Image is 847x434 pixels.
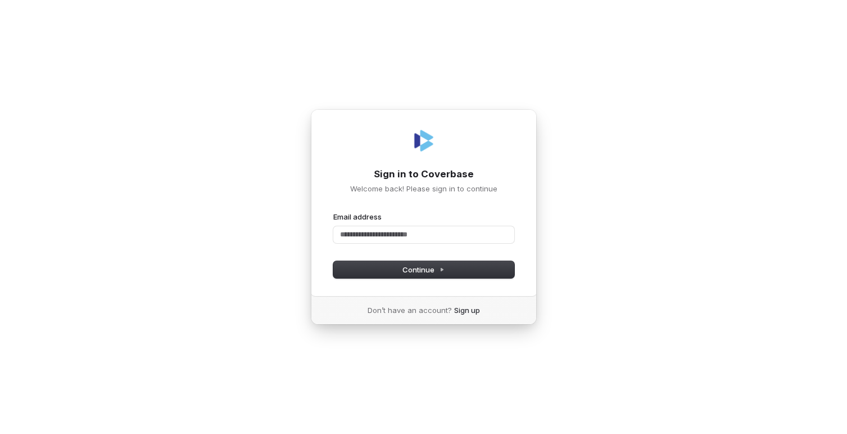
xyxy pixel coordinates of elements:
p: Welcome back! Please sign in to continue [333,184,514,194]
a: Sign up [454,305,480,315]
h1: Sign in to Coverbase [333,168,514,181]
img: Coverbase [410,127,437,154]
label: Email address [333,212,382,222]
span: Don’t have an account? [368,305,452,315]
button: Continue [333,261,514,278]
span: Continue [402,265,445,275]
